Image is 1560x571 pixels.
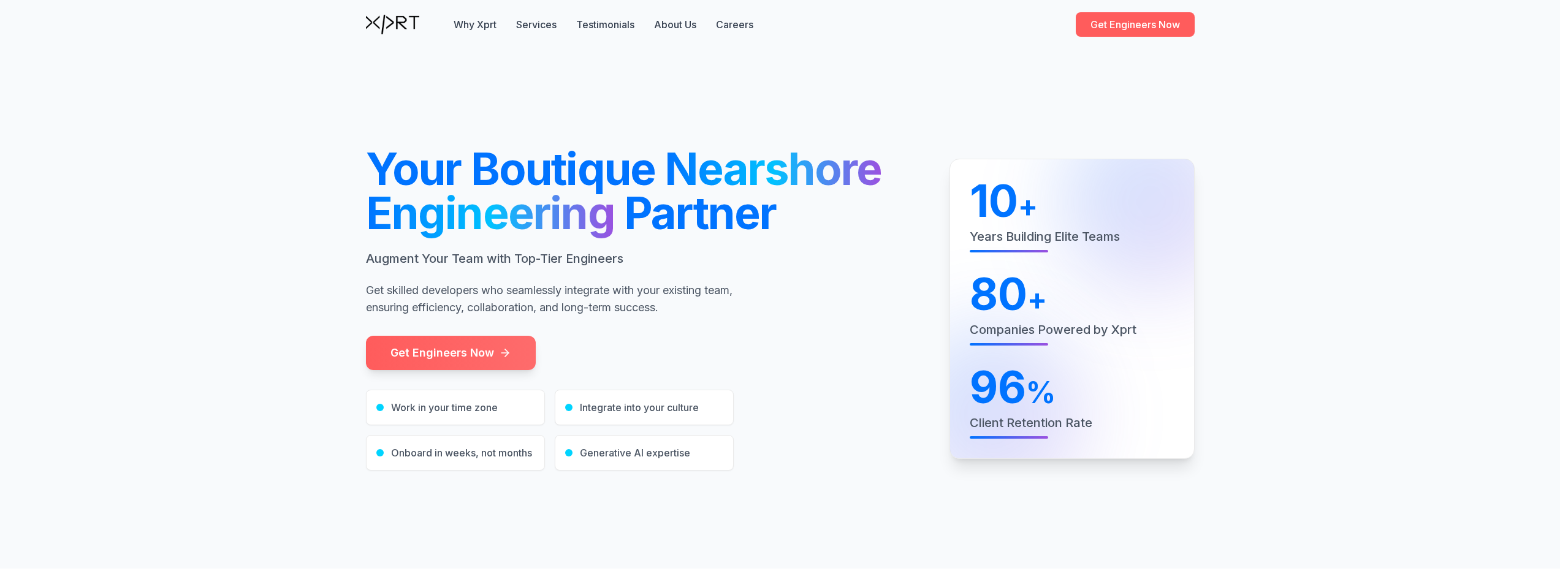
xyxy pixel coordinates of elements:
[576,17,634,32] button: Testimonials
[1026,378,1056,407] span: %
[970,321,1174,338] p: Companies Powered by Xprt
[366,336,536,370] a: Get Engineers Now
[1018,192,1038,221] span: +
[970,365,1026,409] span: 96
[970,272,1027,316] span: 80
[716,17,753,32] a: Careers
[391,445,532,460] span: Onboard in weeks, not months
[516,17,557,32] button: Services
[970,414,1174,431] p: Client Retention Rate
[366,186,615,240] span: Engineering
[366,282,734,316] p: Get skilled developers who seamlessly integrate with your existing team, ensuring efficiency, col...
[580,445,690,460] span: Generative AI expertise
[654,17,696,32] a: About Us
[580,400,699,415] span: Integrate into your culture
[1076,12,1195,37] a: Get Engineers Now
[970,228,1174,245] p: Years Building Elite Teams
[366,147,920,235] h1: Your Boutique Partner
[664,142,881,195] span: Nearshore
[366,250,734,267] p: Augment Your Team with Top-Tier Engineers
[366,15,419,34] img: Xprt Logo
[1027,285,1047,314] span: +
[970,179,1018,223] span: 10
[454,17,497,32] button: Why Xprt
[391,400,498,415] span: Work in your time zone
